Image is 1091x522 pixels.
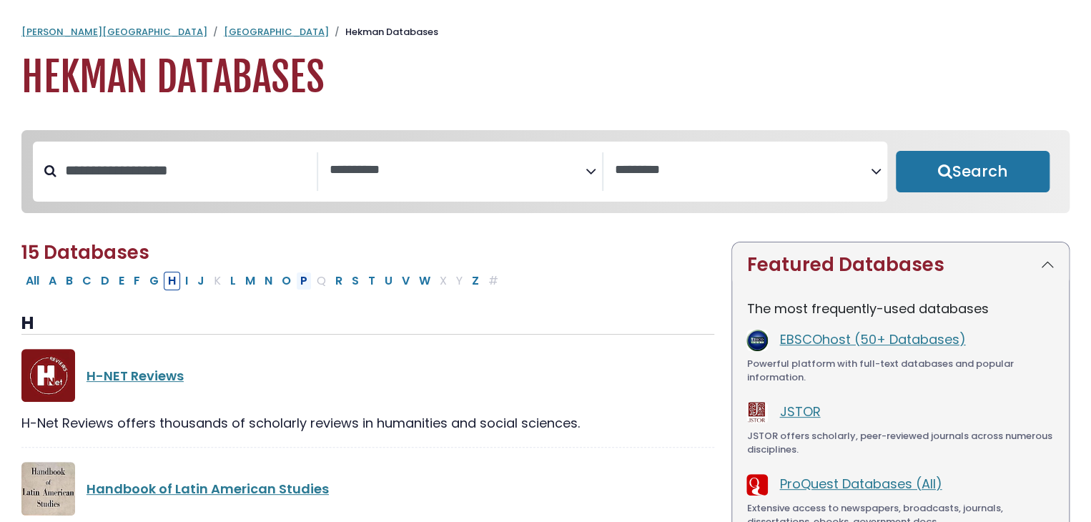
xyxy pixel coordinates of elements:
button: Filter Results B [61,272,77,290]
div: H-Net Reviews offers thousands of scholarly reviews in humanities and social sciences. [21,413,714,433]
textarea: Search [615,163,871,178]
nav: Search filters [21,130,1070,213]
a: JSTOR [779,403,820,420]
button: Filter Results S [347,272,363,290]
button: Filter Results H [164,272,180,290]
button: Filter Results M [241,272,260,290]
button: Filter Results P [296,272,312,290]
button: Filter Results T [364,272,380,290]
span: 15 Databases [21,240,149,265]
button: Filter Results F [129,272,144,290]
a: ProQuest Databases (All) [779,475,942,493]
textarea: Search [330,163,586,178]
button: Filter Results G [145,272,163,290]
a: Handbook of Latin American Studies [87,480,329,498]
a: H-NET Reviews [87,367,184,385]
button: Filter Results L [226,272,240,290]
input: Search database by title or keyword [56,159,317,182]
button: Featured Databases [732,242,1069,287]
button: Filter Results J [193,272,209,290]
h3: H [21,313,714,335]
button: Filter Results E [114,272,129,290]
button: Filter Results Z [468,272,483,290]
button: All [21,272,44,290]
div: Powerful platform with full-text databases and popular information. [746,357,1055,385]
button: Filter Results C [78,272,96,290]
div: Alpha-list to filter by first letter of database name [21,271,504,289]
button: Filter Results D [97,272,114,290]
button: Filter Results R [331,272,347,290]
button: Filter Results N [260,272,277,290]
button: Filter Results V [398,272,414,290]
button: Filter Results U [380,272,397,290]
button: Filter Results I [181,272,192,290]
a: EBSCOhost (50+ Databases) [779,330,965,348]
button: Filter Results A [44,272,61,290]
li: Hekman Databases [329,25,438,39]
button: Filter Results O [277,272,295,290]
a: [GEOGRAPHIC_DATA] [224,25,329,39]
p: The most frequently-used databases [746,299,1055,318]
div: JSTOR offers scholarly, peer-reviewed journals across numerous disciplines. [746,429,1055,457]
button: Submit for Search Results [896,151,1050,192]
button: Filter Results W [415,272,435,290]
h1: Hekman Databases [21,54,1070,102]
nav: breadcrumb [21,25,1070,39]
a: [PERSON_NAME][GEOGRAPHIC_DATA] [21,25,207,39]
